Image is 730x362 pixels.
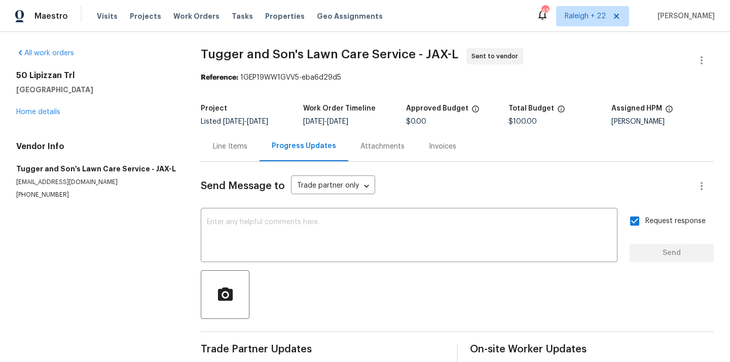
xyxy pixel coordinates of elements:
[317,11,383,21] span: Geo Assignments
[303,105,376,112] h5: Work Order Timeline
[213,141,247,152] div: Line Items
[565,11,606,21] span: Raleigh + 22
[16,108,60,116] a: Home details
[508,105,554,112] h5: Total Budget
[201,48,458,60] span: Tugger and Son's Lawn Care Service - JAX-L
[471,105,480,118] span: The total cost of line items that have been approved by both Opendoor and the Trade Partner. This...
[406,118,426,125] span: $0.00
[34,11,68,21] span: Maestro
[665,105,673,118] span: The hpm assigned to this work order.
[265,11,305,21] span: Properties
[201,74,238,81] b: Reference:
[508,118,537,125] span: $100.00
[97,11,118,21] span: Visits
[201,105,227,112] h5: Project
[16,178,176,187] p: [EMAIL_ADDRESS][DOMAIN_NAME]
[16,141,176,152] h4: Vendor Info
[557,105,565,118] span: The total cost of line items that have been proposed by Opendoor. This sum includes line items th...
[272,141,336,151] div: Progress Updates
[201,73,714,83] div: 1GEP19WW1GVV5-eba6d29d5
[406,105,468,112] h5: Approved Budget
[471,51,522,61] span: Sent to vendor
[303,118,348,125] span: -
[130,11,161,21] span: Projects
[291,178,375,195] div: Trade partner only
[16,70,176,81] h2: 50 Lipizzan Trl
[16,164,176,174] h5: Tugger and Son's Lawn Care Service - JAX-L
[653,11,715,21] span: [PERSON_NAME]
[303,118,324,125] span: [DATE]
[470,344,714,354] span: On-site Worker Updates
[247,118,268,125] span: [DATE]
[232,13,253,20] span: Tasks
[201,181,285,191] span: Send Message to
[173,11,220,21] span: Work Orders
[223,118,244,125] span: [DATE]
[223,118,268,125] span: -
[611,118,714,125] div: [PERSON_NAME]
[201,118,268,125] span: Listed
[541,6,549,16] div: 434
[16,85,176,95] h5: [GEOGRAPHIC_DATA]
[16,191,176,199] p: [PHONE_NUMBER]
[645,216,706,227] span: Request response
[16,50,74,57] a: All work orders
[327,118,348,125] span: [DATE]
[360,141,405,152] div: Attachments
[201,344,445,354] span: Trade Partner Updates
[611,105,662,112] h5: Assigned HPM
[429,141,456,152] div: Invoices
